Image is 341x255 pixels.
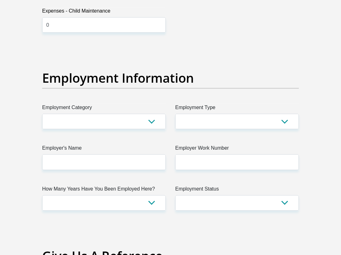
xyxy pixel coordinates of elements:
[42,7,166,17] label: Expenses - Child Maintenance
[42,17,166,33] input: Expenses - Child Maintenance
[175,185,299,195] label: Employment Status
[42,185,166,195] label: How Many Years Have You Been Employed Here?
[175,144,299,154] label: Employer Work Number
[42,154,166,170] input: Employer's Name
[175,154,299,170] input: Employer Work Number
[42,104,166,114] label: Employment Category
[42,70,299,86] h2: Employment Information
[42,144,166,154] label: Employer's Name
[175,104,299,114] label: Employment Type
